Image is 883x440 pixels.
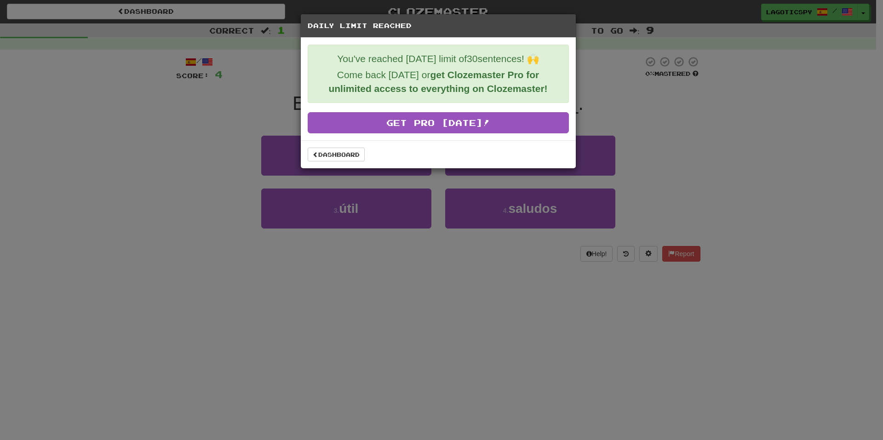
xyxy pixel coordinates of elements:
a: Dashboard [308,148,365,161]
p: Come back [DATE] or [315,68,562,96]
p: You've reached [DATE] limit of 30 sentences! 🙌 [315,52,562,66]
h5: Daily Limit Reached [308,21,569,30]
a: Get Pro [DATE]! [308,112,569,133]
strong: get Clozemaster Pro for unlimited access to everything on Clozemaster! [328,69,547,94]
